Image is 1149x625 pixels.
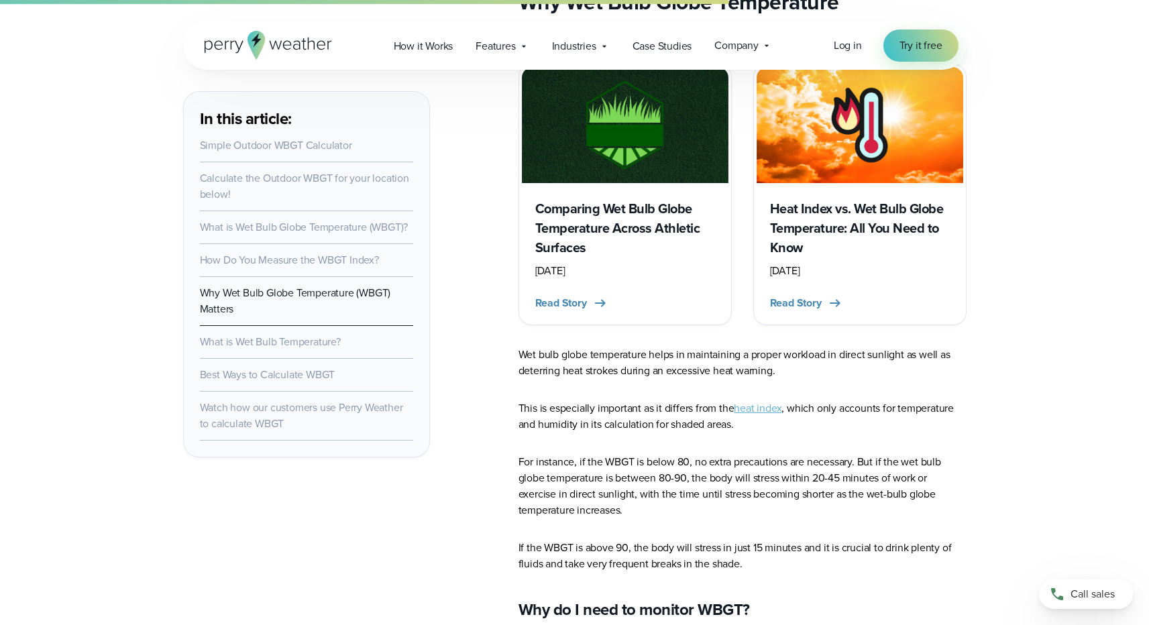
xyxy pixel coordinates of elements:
[535,295,608,311] button: Read Story
[883,30,959,62] a: Try it free
[535,199,715,258] h3: Comparing Wet Bulb Globe Temperature Across Athletic Surfaces
[518,64,967,325] div: slideshow
[753,64,967,325] a: Heat Index vs Wet bulb globe temperature Heat Index vs. Wet Bulb Globe Temperature: All You Need ...
[518,454,967,518] p: For instance, if the WBGT is below 80, no extra precautions are necessary. But if the wet bulb gl...
[770,295,843,311] button: Read Story
[770,199,950,258] h3: Heat Index vs. Wet Bulb Globe Temperature: All You Need to Know
[518,347,967,379] p: Wet bulb globe temperature helps in maintaining a proper workload in direct sunlight as well as d...
[621,32,704,60] a: Case Studies
[535,295,587,311] span: Read Story
[200,285,391,317] a: Why Wet Bulb Globe Temperature (WBGT) Matters
[200,367,335,382] a: Best Ways to Calculate WBGT
[476,38,515,54] span: Features
[200,108,413,129] h3: In this article:
[200,252,379,268] a: How Do You Measure the WBGT Index?
[834,38,862,53] span: Log in
[757,67,963,183] img: Heat Index vs Wet bulb globe temperature
[518,540,967,572] p: If the WBGT is above 90, the body will stress in just 15 minutes and it is crucial to drink plent...
[522,67,728,183] img: Wet bulb globe temperature surfaces wbgt
[200,137,352,153] a: Simple Outdoor WBGT Calculator
[714,38,759,54] span: Company
[899,38,942,54] span: Try it free
[200,400,403,431] a: Watch how our customers use Perry Weather to calculate WBGT
[518,400,967,433] p: This is especially important as it differs from the , which only accounts for temperature and hum...
[633,38,692,54] span: Case Studies
[394,38,453,54] span: How it Works
[200,334,341,349] a: What is Wet Bulb Temperature?
[770,263,950,279] div: [DATE]
[552,38,596,54] span: Industries
[834,38,862,54] a: Log in
[770,295,822,311] span: Read Story
[1039,579,1133,609] a: Call sales
[734,400,781,416] a: heat index
[518,64,732,325] a: Wet bulb globe temperature surfaces wbgt Comparing Wet Bulb Globe Temperature Across Athletic Sur...
[518,599,967,620] h3: Why do I need to monitor WBGT?
[200,170,409,202] a: Calculate the Outdoor WBGT for your location below!
[200,219,408,235] a: What is Wet Bulb Globe Temperature (WBGT)?
[382,32,465,60] a: How it Works
[1071,586,1115,602] span: Call sales
[535,263,715,279] div: [DATE]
